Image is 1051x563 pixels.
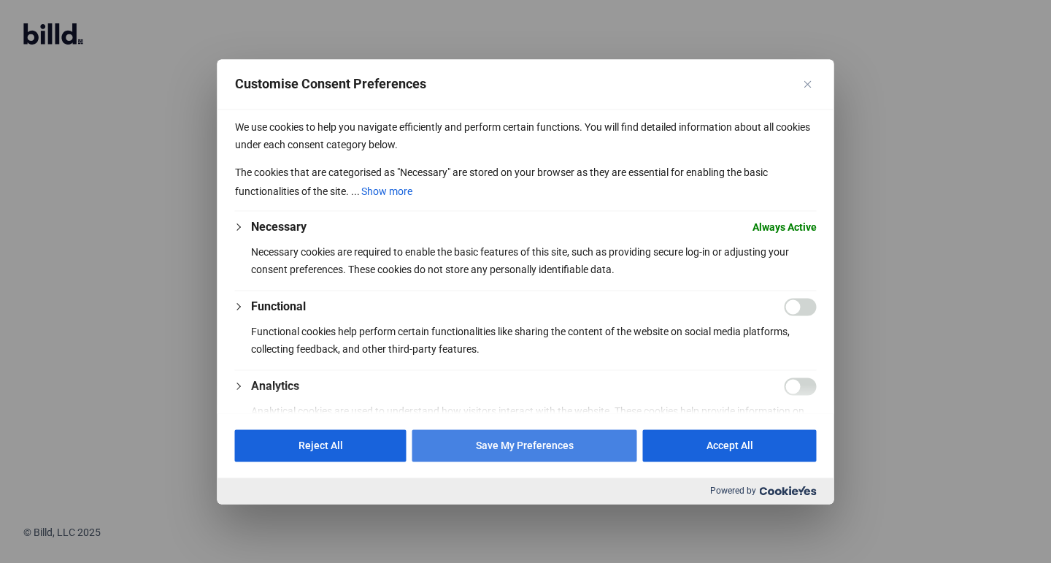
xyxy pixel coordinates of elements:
[235,118,817,153] p: We use cookies to help you navigate efficiently and perform certain functions. You will find deta...
[804,80,812,88] img: Close
[251,298,306,315] button: Functional
[251,378,299,395] button: Analytics
[785,378,817,395] input: Enable Analytics
[251,323,817,358] p: Functional cookies help perform certain functionalities like sharing the content of the website o...
[217,59,834,504] div: Customise Consent Preferences
[785,298,817,315] input: Enable Functional
[217,478,834,504] div: Powered by
[643,429,817,461] button: Accept All
[251,243,817,278] p: Necessary cookies are required to enable the basic features of this site, such as providing secur...
[235,164,817,202] p: The cookies that are categorised as "Necessary" are stored on your browser as they are essential ...
[251,218,307,236] button: Necessary
[360,181,414,202] button: Show more
[235,75,426,93] span: Customise Consent Preferences
[752,218,817,236] span: Always Active
[760,486,817,496] img: Cookieyes logo
[235,429,407,461] button: Reject All
[412,429,637,461] button: Save My Preferences
[799,75,817,93] button: Close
